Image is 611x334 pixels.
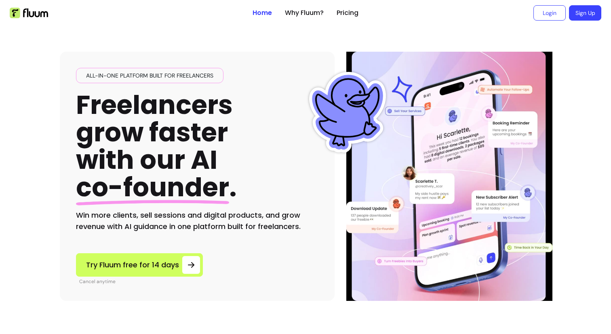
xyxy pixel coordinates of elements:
[83,71,217,80] span: All-in-one platform built for freelancers
[533,5,566,21] a: Login
[337,8,358,18] a: Pricing
[76,91,237,202] h1: Freelancers grow faster with our AI .
[285,8,324,18] a: Why Fluum?
[86,259,179,271] span: Try Fluum free for 14 days
[569,5,601,21] a: Sign Up
[253,8,272,18] a: Home
[307,72,388,153] img: Fluum Duck sticker
[76,169,229,205] span: co-founder
[76,253,203,277] a: Try Fluum free for 14 days
[348,52,551,301] img: Illustration of Fluum AI Co-Founder on a smartphone, showing solo business performance insights s...
[79,278,203,285] p: Cancel anytime
[76,210,318,232] h2: Win more clients, sell sessions and digital products, and grow revenue with AI guidance in one pl...
[10,8,48,18] img: Fluum Logo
